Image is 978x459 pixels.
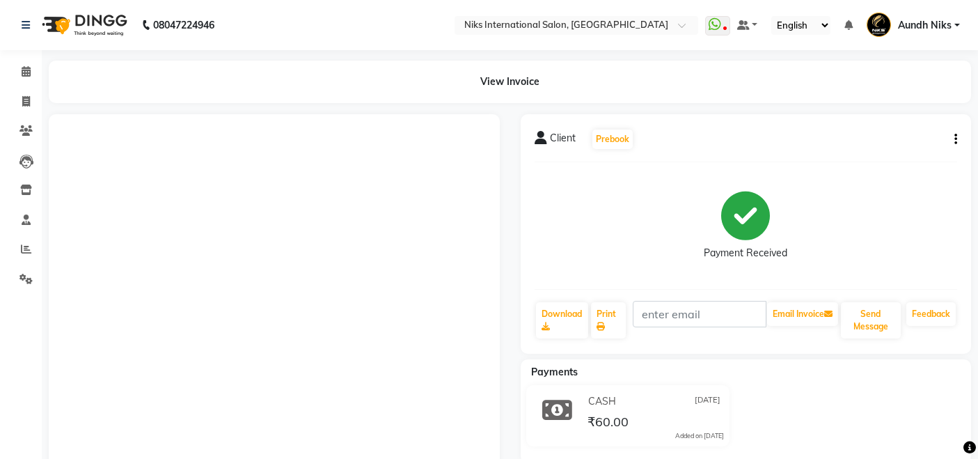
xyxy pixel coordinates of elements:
[906,302,956,326] a: Feedback
[898,18,952,33] span: Aundh Niks
[695,394,720,409] span: [DATE]
[592,130,633,149] button: Prebook
[633,301,766,327] input: enter email
[591,302,625,339] a: Print
[587,414,629,433] span: ₹60.00
[841,302,901,339] button: Send Message
[704,246,787,260] div: Payment Received
[767,302,838,326] button: Email Invoice
[550,131,576,150] span: Client
[36,6,131,45] img: logo
[49,61,971,103] div: View Invoice
[531,366,578,378] span: Payments
[536,302,589,339] a: Download
[153,6,214,45] b: 08047224946
[867,13,891,37] img: Aundh Niks
[588,394,616,409] span: CASH
[675,431,724,441] div: Added on [DATE]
